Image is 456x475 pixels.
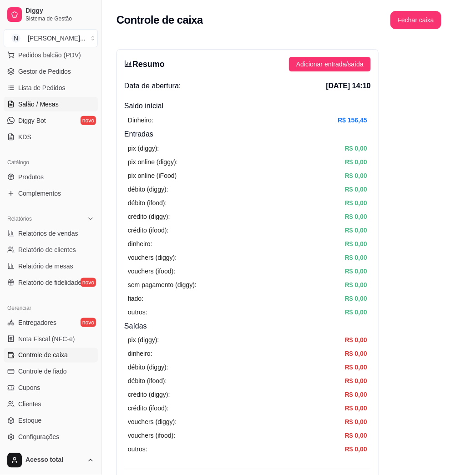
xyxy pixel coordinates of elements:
article: R$ 0,00 [345,349,367,359]
span: Controle de caixa [18,351,68,360]
a: Complementos [4,186,98,201]
article: R$ 156,45 [338,115,367,125]
span: Clientes [18,400,41,409]
article: R$ 0,00 [345,198,367,208]
article: outros: [128,445,147,455]
span: Relatório de mesas [18,262,73,271]
article: crédito (diggy): [128,212,170,222]
h2: Controle de caixa [117,13,203,27]
article: pix (diggy): [128,143,159,153]
button: Fechar caixa [390,11,441,29]
a: Relatório de fidelidadenovo [4,275,98,290]
article: vouchers (diggy): [128,417,177,427]
span: [DATE] 14:10 [326,81,371,91]
span: Gestor de Pedidos [18,67,71,76]
article: R$ 0,00 [345,335,367,345]
span: KDS [18,132,31,141]
article: Dinheiro: [128,115,153,125]
button: Acesso total [4,450,98,471]
a: KDS [4,130,98,144]
article: R$ 0,00 [345,157,367,167]
span: Nota Fiscal (NFC-e) [18,334,75,344]
a: Controle de caixa [4,348,98,363]
article: pix online (iFood) [128,171,177,181]
button: Adicionar entrada/saída [289,57,371,71]
article: R$ 0,00 [345,266,367,276]
article: R$ 0,00 [345,293,367,303]
article: pix online (diggy): [128,157,178,167]
span: bar-chart [124,60,132,68]
article: vouchers (ifood): [128,266,175,276]
span: Pedidos balcão (PDV) [18,51,81,60]
article: vouchers (diggy): [128,253,177,263]
article: R$ 0,00 [345,184,367,194]
a: DiggySistema de Gestão [4,4,98,25]
article: R$ 0,00 [345,280,367,290]
article: R$ 0,00 [345,253,367,263]
article: crédito (ifood): [128,404,168,414]
article: crédito (ifood): [128,225,168,235]
div: Catálogo [4,155,98,170]
span: Estoque [18,416,41,425]
span: Sistema de Gestão [25,15,94,22]
article: débito (diggy): [128,184,168,194]
span: Relatórios de vendas [18,229,78,238]
article: R$ 0,00 [345,431,367,441]
a: Relatório de mesas [4,259,98,273]
span: Diggy [25,7,94,15]
a: Lista de Pedidos [4,81,98,95]
h3: Resumo [124,58,165,71]
button: Pedidos balcão (PDV) [4,48,98,62]
a: Relatórios de vendas [4,226,98,241]
a: Relatório de clientes [4,243,98,257]
span: Entregadores [18,318,56,327]
h4: Saldo inícial [124,101,371,111]
span: Controle de fiado [18,367,67,376]
a: Configurações [4,430,98,445]
span: Relatórios [7,215,32,222]
a: Clientes [4,397,98,412]
h4: Entradas [124,129,371,140]
article: R$ 0,00 [345,390,367,400]
span: Data de abertura: [124,81,181,91]
div: [PERSON_NAME] ... [28,34,86,43]
a: Produtos [4,170,98,184]
span: Complementos [18,189,61,198]
span: Diggy Bot [18,116,46,125]
span: Salão / Mesas [18,100,59,109]
span: Produtos [18,172,44,182]
span: Relatório de clientes [18,245,76,254]
article: R$ 0,00 [345,363,367,373]
article: R$ 0,00 [345,225,367,235]
article: pix (diggy): [128,335,159,345]
span: Acesso total [25,456,83,465]
article: fiado: [128,293,143,303]
span: Relatório de fidelidade [18,278,81,287]
article: dinheiro: [128,349,152,359]
article: R$ 0,00 [345,171,367,181]
article: R$ 0,00 [345,307,367,317]
article: R$ 0,00 [345,404,367,414]
article: R$ 0,00 [345,417,367,427]
article: R$ 0,00 [345,143,367,153]
span: Cupons [18,384,40,393]
article: outros: [128,307,147,317]
article: R$ 0,00 [345,212,367,222]
article: sem pagamento (diggy): [128,280,197,290]
article: R$ 0,00 [345,376,367,386]
article: dinheiro: [128,239,152,249]
article: débito (ifood): [128,376,167,386]
a: Cupons [4,381,98,395]
a: Diggy Botnovo [4,113,98,128]
span: N [11,34,20,43]
span: Adicionar entrada/saída [296,59,364,69]
article: R$ 0,00 [345,445,367,455]
div: Gerenciar [4,301,98,315]
span: Lista de Pedidos [18,83,66,92]
article: débito (ifood): [128,198,167,208]
a: Entregadoresnovo [4,315,98,330]
article: vouchers (ifood): [128,431,175,441]
h4: Saídas [124,321,371,332]
span: Configurações [18,433,59,442]
a: Estoque [4,414,98,428]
